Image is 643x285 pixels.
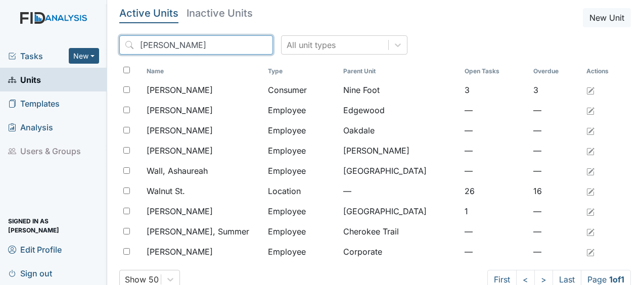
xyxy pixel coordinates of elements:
td: Location [264,181,339,201]
td: 3 [461,80,529,100]
a: Edit [586,165,594,177]
td: Employee [264,140,339,161]
span: [PERSON_NAME] [147,205,213,217]
th: Toggle SortBy [461,63,529,80]
a: Edit [586,185,594,197]
td: Nine Foot [339,80,461,100]
th: Toggle SortBy [339,63,461,80]
span: Templates [8,96,60,111]
span: [PERSON_NAME] [147,124,213,136]
td: Employee [264,242,339,262]
input: Toggle All Rows Selected [123,67,130,73]
td: — [461,100,529,120]
td: — [461,221,529,242]
td: — [461,242,529,262]
button: New [69,48,99,64]
a: Edit [586,205,594,217]
td: — [461,140,529,161]
th: Toggle SortBy [143,63,264,80]
td: Edgewood [339,100,461,120]
td: [GEOGRAPHIC_DATA] [339,161,461,181]
td: Consumer [264,80,339,100]
td: — [529,100,583,120]
td: — [529,242,583,262]
span: [PERSON_NAME] [147,84,213,96]
span: [PERSON_NAME] [147,104,213,116]
strong: 1 of 1 [609,274,624,284]
a: Edit [586,104,594,116]
td: 1 [461,201,529,221]
a: Tasks [8,50,69,62]
a: Edit [586,145,594,157]
th: Actions [582,63,631,80]
td: Employee [264,161,339,181]
td: Employee [264,201,339,221]
a: Edit [586,124,594,136]
a: Edit [586,225,594,238]
td: Employee [264,221,339,242]
span: [PERSON_NAME] [147,145,213,157]
span: Edit Profile [8,242,62,257]
td: — [529,161,583,181]
th: Toggle SortBy [264,63,339,80]
span: Wall, Ashaureah [147,165,208,177]
span: Signed in as [PERSON_NAME] [8,218,99,233]
span: [PERSON_NAME] [147,246,213,258]
th: Toggle SortBy [529,63,583,80]
span: Units [8,72,41,87]
td: 26 [461,181,529,201]
td: 16 [529,181,583,201]
a: Edit [586,84,594,96]
td: Oakdale [339,120,461,140]
input: Search... [119,35,273,55]
button: New Unit [583,8,631,27]
td: — [529,140,583,161]
span: [PERSON_NAME], Summer [147,225,249,238]
span: Sign out [8,265,52,281]
td: — [339,181,461,201]
h5: Inactive Units [187,8,253,18]
span: Walnut St. [147,185,185,197]
h5: Active Units [119,8,178,18]
td: [GEOGRAPHIC_DATA] [339,201,461,221]
a: Edit [586,246,594,258]
div: All unit types [287,39,336,51]
td: Cherokee Trail [339,221,461,242]
td: — [461,120,529,140]
td: Corporate [339,242,461,262]
td: 3 [529,80,583,100]
td: — [529,120,583,140]
td: — [529,221,583,242]
td: — [529,201,583,221]
span: Analysis [8,119,53,135]
td: — [461,161,529,181]
td: Employee [264,100,339,120]
td: [PERSON_NAME] [339,140,461,161]
td: Employee [264,120,339,140]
